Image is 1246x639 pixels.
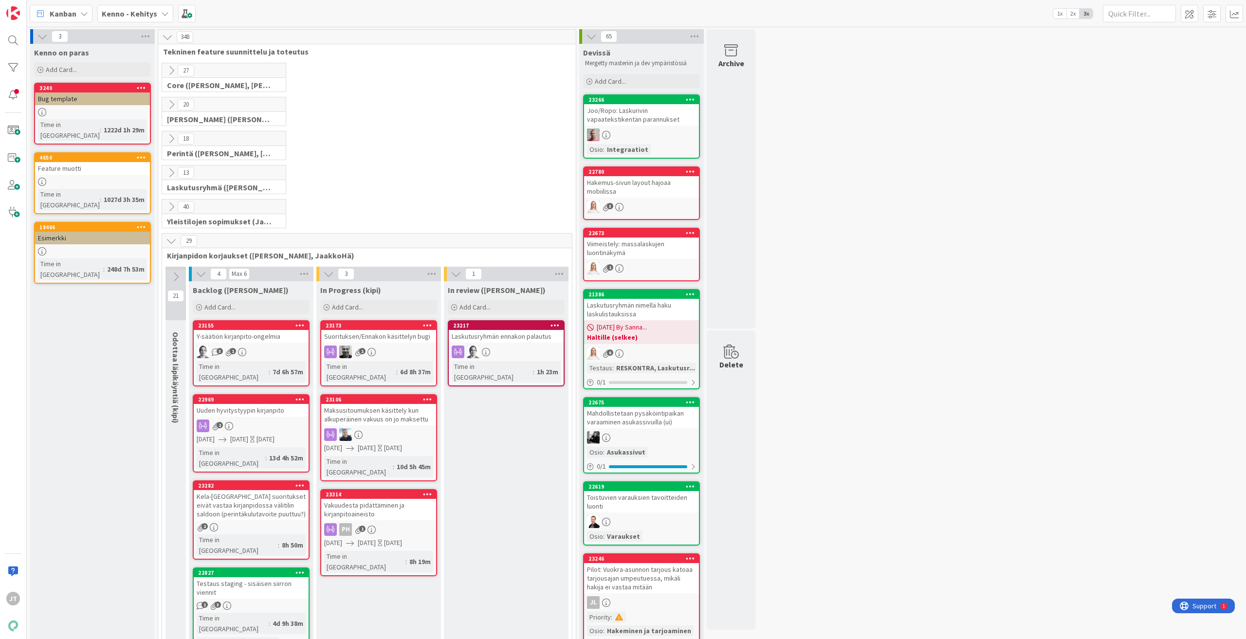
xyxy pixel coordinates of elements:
span: : [265,453,267,463]
span: : [393,461,394,472]
div: Time in [GEOGRAPHIC_DATA] [324,361,396,383]
span: 18 [178,133,194,145]
div: 18466 [39,224,150,231]
div: 23266Joo/Ropo: Laskurivin vapaatekstikentän parannukset [584,95,699,126]
div: 248d 7h 53m [105,264,147,274]
div: Osio [587,625,603,636]
div: 22673 [588,230,699,237]
div: Time in [GEOGRAPHIC_DATA] [197,534,278,556]
div: 23217Laskutusryhmän ennakon palautus [449,321,564,343]
a: 22675Mahdollistetaan pysäköintipaikan varaaminen asukassivuilla (ui)KMOsio:Asukassivut0/1 [583,397,700,474]
a: 4650Feature muottiTime in [GEOGRAPHIC_DATA]:1027d 3h 35m [34,152,151,214]
div: Delete [719,359,743,370]
div: 22619 [584,482,699,491]
div: Feature muotti [35,162,150,175]
span: 3 [215,602,221,608]
div: JL [584,596,699,609]
a: 18466EsimerkkiTime in [GEOGRAPHIC_DATA]:248d 7h 53m [34,222,151,284]
div: 23217 [449,321,564,330]
span: Tekninen feature suunnittelu ja toteutus [163,47,564,56]
b: Haltille (selkee) [587,332,696,342]
a: 23217Laskutusryhmän ennakon palautusPHTime in [GEOGRAPHIC_DATA]:1h 23m [448,320,565,386]
div: PH [449,346,564,358]
div: Mahdollistetaan pysäköintipaikan varaaminen asukassivuilla (ui) [584,407,699,428]
div: Testaus [587,363,612,373]
span: Kanban [50,8,76,19]
div: Varaukset [605,531,642,542]
span: 13 [178,167,194,179]
div: 22619Toistuvien varauksien tavoitteiden luonti [584,482,699,512]
div: Integraatiot [605,144,651,155]
span: Add Card... [332,303,363,311]
div: Uuden hyvitystyypin kirjanpito [194,404,309,417]
div: SL [584,347,699,360]
div: 13d 4h 52m [267,453,306,463]
div: 4650Feature muotti [35,153,150,175]
span: 1 [359,348,366,354]
div: SL [584,262,699,274]
div: Kela-[GEOGRAPHIC_DATA] suoritukset eivät vastaa kirjanpidossa välitilin saldoon (perintäkulutavoi... [194,490,309,520]
div: 1h 23m [534,366,561,377]
span: 2x [1066,9,1080,18]
div: 23314 [326,491,436,498]
div: [DATE] [257,434,275,444]
div: 23314Vakuudesta pidättäminen ja kirjanpitoaineisto [321,490,436,520]
img: SL [587,347,600,360]
div: 21386 [584,290,699,299]
span: Laskutusryhmä (Antti, Keijo) [167,183,274,192]
div: 4650 [35,153,150,162]
div: Asukassivut [605,447,648,457]
span: 0 / 1 [597,461,606,472]
input: Quick Filter... [1103,5,1176,22]
div: Hakemus-sivun layout hajoaa mobiilissa [584,176,699,198]
span: 348 [177,31,193,43]
img: SL [587,201,600,213]
span: 27 [178,65,194,76]
div: 0/1 [584,460,699,473]
div: PH [339,523,352,536]
span: In review (kipi) [448,285,546,295]
span: 0 / 1 [597,377,606,387]
div: 22827Testaus staging - sisäisen siirron viennit [194,568,309,599]
span: 1x [1053,9,1066,18]
span: 1 [359,526,366,532]
div: 22969 [194,395,309,404]
span: Backlog (kipi) [193,285,289,295]
div: HJ [584,128,699,141]
span: Add Card... [459,303,491,311]
div: JL [587,596,600,609]
span: [DATE] [230,434,248,444]
a: 21386Laskutusryhmän nimellä haku laskulistauksissa[DATE] By Sanna...Haltille (selkee)SLTestaus:RE... [583,289,700,389]
img: JH [339,346,352,358]
div: 23106Maksusitoumuksen käsittely kun alkuperäinen vakuus on jo maksettu [321,395,436,425]
span: : [100,125,101,135]
div: 18466 [35,223,150,232]
span: Odottaa läpikäyntiä (kipi) [171,332,181,423]
div: JT [6,592,20,605]
a: 22969Uuden hyvitystyypin kirjanpito[DATE][DATE][DATE]Time in [GEOGRAPHIC_DATA]:13d 4h 52m [193,394,310,473]
div: 22969Uuden hyvitystyypin kirjanpito [194,395,309,417]
span: : [603,447,605,457]
div: 22673 [584,229,699,237]
span: [DATE] [358,538,376,548]
img: VP [587,515,600,528]
div: Time in [GEOGRAPHIC_DATA] [38,258,103,280]
div: JH [321,346,436,358]
div: 22675 [584,398,699,407]
img: HJ [587,128,600,141]
div: PH [194,346,309,358]
div: Time in [GEOGRAPHIC_DATA] [38,189,100,210]
span: 3 [52,31,68,42]
span: 1 [465,268,482,280]
span: 4 [210,268,227,280]
div: 4650 [39,154,150,161]
span: Yleistilojen sopimukset (Jaakko, VilleP, TommiL, Simo) [167,217,274,226]
a: 22673Viimeistely: massalaskujen luontinäkymäSL [583,228,700,281]
div: Bug template [35,92,150,105]
span: : [603,531,605,542]
span: 1 [230,348,236,354]
span: [DATE] [197,434,215,444]
span: 2 [217,422,223,428]
div: Osio [587,447,603,457]
span: : [611,612,612,622]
